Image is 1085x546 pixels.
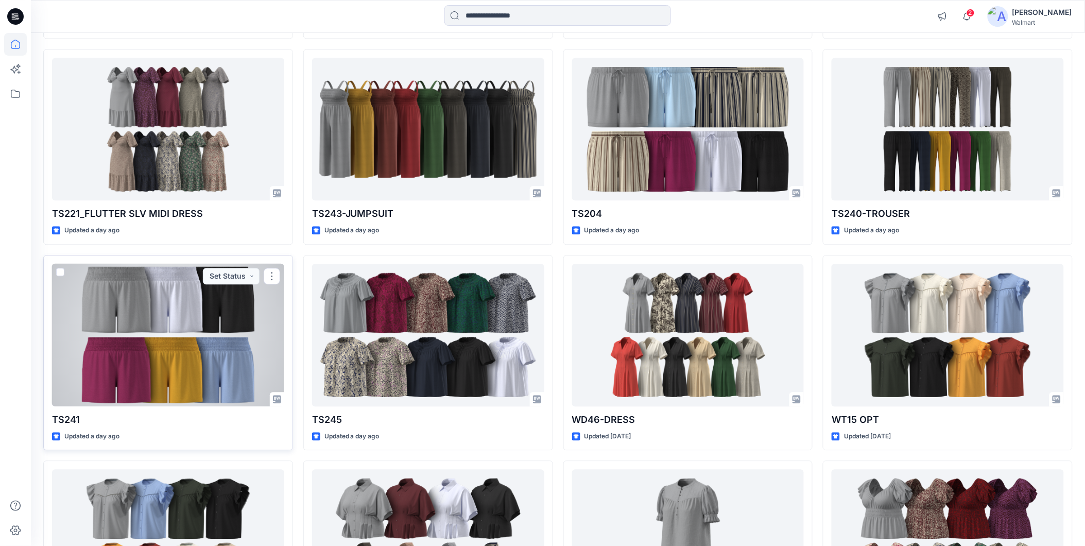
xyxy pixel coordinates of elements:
p: TS221_FLUTTER SLV MIDI DRESS [52,207,284,221]
a: WT15 OPT [832,264,1064,406]
p: Updated [DATE] [584,431,631,442]
div: Walmart [1012,19,1072,26]
p: WT15 OPT [832,413,1064,427]
a: WD46-DRESS [572,264,804,406]
p: TS245 [312,413,544,427]
div: [PERSON_NAME] [1012,6,1072,19]
p: Updated a day ago [324,225,380,236]
img: avatar [988,6,1008,27]
p: Updated a day ago [844,225,899,236]
a: TS243-JUMPSUIT [312,58,544,200]
p: Updated [DATE] [844,431,891,442]
a: TS204 [572,58,804,200]
a: TS245 [312,264,544,406]
p: TS204 [572,207,804,221]
p: Updated a day ago [324,431,380,442]
p: Updated a day ago [584,225,640,236]
span: 2 [967,9,975,17]
p: TS243-JUMPSUIT [312,207,544,221]
a: TS221_FLUTTER SLV MIDI DRESS [52,58,284,200]
p: Updated a day ago [64,431,119,442]
a: TS240-TROUSER [832,58,1064,200]
a: TS241 [52,264,284,406]
p: TS240-TROUSER [832,207,1064,221]
p: WD46-DRESS [572,413,804,427]
p: Updated a day ago [64,225,119,236]
p: TS241 [52,413,284,427]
